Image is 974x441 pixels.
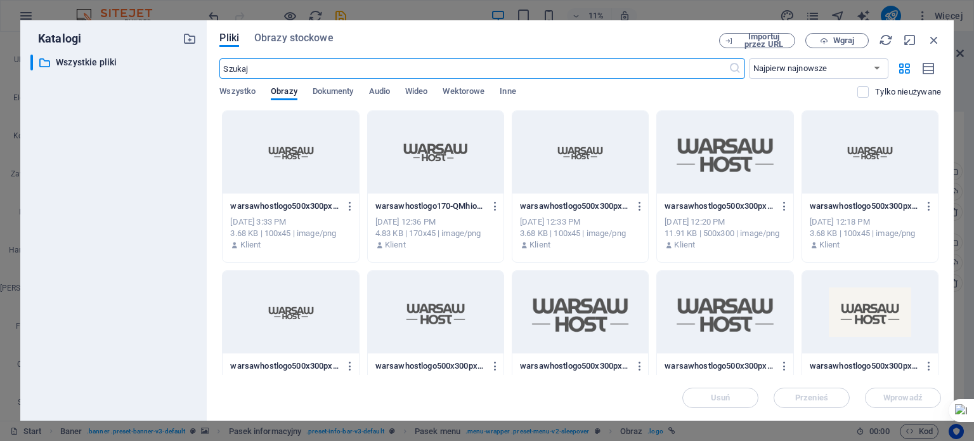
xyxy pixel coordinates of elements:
[230,201,339,212] p: warsawhostlogo500x300px100x60px-VSwN3BxVjzN1Ate7KcBAoA.png
[520,360,629,372] p: warsawhostlogo500x300px2-zzvj0CtY2XD94fpswBJrAA.png
[500,84,516,102] span: Inne
[810,360,919,372] p: warsawhostlogo500x300px-CHUL5qmIM5iSIs2BJS6LMg-3NQMp-IKIGF5BuZ-GBmtOw.png
[665,216,785,228] div: [DATE] 12:20 PM
[875,86,941,98] p: Wyświetla tylko pliki, które nie są używane w serwisie. Pliki dodane podczas tej sesji mogą być n...
[30,30,81,47] p: Katalogi
[520,216,640,228] div: [DATE] 12:33 PM
[665,228,785,239] div: 11.91 KB | 500x300 | image/png
[665,360,774,372] p: warsawhostlogo500x300px2-tGlmoBB8XtT1z_77KuE2Pg.png
[369,84,390,102] span: Audio
[738,33,789,48] span: Importuj przez URL
[385,239,406,251] p: Klient
[375,201,484,212] p: warsawhostlogo170-QMhioM8YQE2Bg2TBihWPOw.png
[879,33,893,47] i: Przeładuj
[520,201,629,212] p: warsawhostlogo500x300px100x60px-VN5PU62T2mPTnx7xmDbO8A.png
[810,216,930,228] div: [DATE] 12:18 PM
[230,228,351,239] div: 3.68 KB | 100x45 | image/png
[810,228,930,239] div: 3.68 KB | 100x45 | image/png
[674,239,695,251] p: Klient
[271,84,297,102] span: Obrazy
[805,33,869,48] button: Wgraj
[219,30,239,46] span: Pliki
[254,30,334,46] span: Obrazy stockowe
[903,33,917,47] i: Minimalizuj
[529,239,550,251] p: Klient
[520,228,640,239] div: 3.68 KB | 100x45 | image/png
[240,239,261,251] p: Klient
[219,58,728,79] input: Szukaj
[230,216,351,228] div: [DATE] 3:33 PM
[183,32,197,46] i: Stwórz nowy folder
[313,84,354,102] span: Dokumenty
[56,55,174,70] p: Wszystkie pliki
[833,37,854,44] span: Wgraj
[719,33,795,48] button: Importuj przez URL
[405,84,427,102] span: Wideo
[219,84,256,102] span: Wszystko
[30,55,33,70] div: ​
[375,216,496,228] div: [DATE] 12:36 PM
[665,201,774,212] p: warsawhostlogo500x300px2-2sUMGsy7xGtiI4ixW-xndA.png
[819,239,840,251] p: Klient
[375,360,484,372] p: warsawhostlogo500x300px2-zzvj0CtY2XD94fpswBJrAA-m5Wjch2p5W41SAPgi48HqQ.png
[375,228,496,239] div: 4.83 KB | 170x45 | image/png
[443,84,484,102] span: Wektorowe
[810,201,919,212] p: warsawhostlogo500x300px100x60px-dqDn5XewJL78fVA27T_h8g.png
[230,360,339,372] p: warsawhostlogo500x300px100x60px-4dP487vlQ2G9hxU6e37-xw.png
[927,33,941,47] i: Zamknij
